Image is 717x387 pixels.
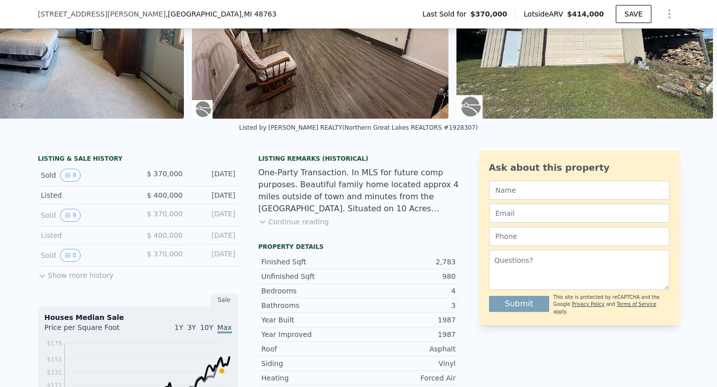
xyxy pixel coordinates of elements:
span: $ 370,000 [147,170,182,178]
div: Siding [262,358,359,368]
button: View historical data [60,169,81,182]
div: [DATE] [191,230,235,240]
div: Bathrooms [262,300,359,310]
div: 1987 [359,329,456,339]
div: 2,783 [359,257,456,267]
span: $ 400,000 [147,191,182,199]
span: 3Y [187,323,196,331]
div: Sold [41,209,130,222]
div: Price per Square Foot [45,322,138,338]
div: Year Built [262,315,359,325]
span: , [GEOGRAPHIC_DATA] [166,9,277,19]
span: $ 370,000 [147,210,182,218]
div: Listed [41,190,130,200]
div: [DATE] [191,249,235,262]
span: $ 400,000 [147,231,182,239]
div: Property details [259,243,459,251]
div: Year Improved [262,329,359,339]
span: 1Y [174,323,183,331]
div: Houses Median Sale [45,312,232,322]
span: Last Sold for [422,9,470,19]
button: View historical data [60,249,81,262]
button: Submit [489,296,550,312]
input: Name [489,181,669,200]
div: Listing Remarks (Historical) [259,155,459,163]
a: Privacy Policy [572,301,604,307]
div: Vinyl [359,358,456,368]
span: $370,000 [470,9,508,19]
div: [DATE] [191,190,235,200]
span: , MI 48763 [242,10,277,18]
div: Ask about this property [489,161,669,175]
div: This site is protected by reCAPTCHA and the Google and apply. [553,294,669,315]
button: SAVE [616,5,651,23]
div: 980 [359,271,456,281]
div: [DATE] [191,209,235,222]
span: Lotside ARV [524,9,567,19]
span: [STREET_ADDRESS][PERSON_NAME] [38,9,166,19]
span: $ 370,000 [147,250,182,258]
tspan: $151 [47,356,62,363]
div: One-Party Transaction. In MLS for future comp purposes. Beautiful family home located approx 4 mi... [259,167,459,215]
div: 4 [359,286,456,296]
div: 3 [359,300,456,310]
tspan: $175 [47,340,62,347]
input: Phone [489,227,669,246]
div: Sale [210,293,238,306]
div: Listed [41,230,130,240]
div: Forced Air [359,373,456,383]
div: LISTING & SALE HISTORY [38,155,238,165]
input: Email [489,204,669,223]
span: 10Y [200,323,213,331]
div: Roof [262,344,359,354]
div: Heating [262,373,359,383]
tspan: $131 [47,369,62,376]
div: 1987 [359,315,456,325]
button: Show Options [659,4,679,24]
div: Finished Sqft [262,257,359,267]
div: Unfinished Sqft [262,271,359,281]
span: Max [217,323,232,333]
a: Terms of Service [617,301,656,307]
div: Bedrooms [262,286,359,296]
div: Sold [41,169,130,182]
span: $414,000 [567,10,604,18]
div: Listed by [PERSON_NAME] REALTY (Northern Great Lakes REALTORS #1928307) [239,124,478,131]
div: [DATE] [191,169,235,182]
div: Asphalt [359,344,456,354]
div: Sold [41,249,130,262]
button: View historical data [60,209,81,222]
button: Show more history [38,266,114,280]
button: Continue reading [259,217,329,227]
